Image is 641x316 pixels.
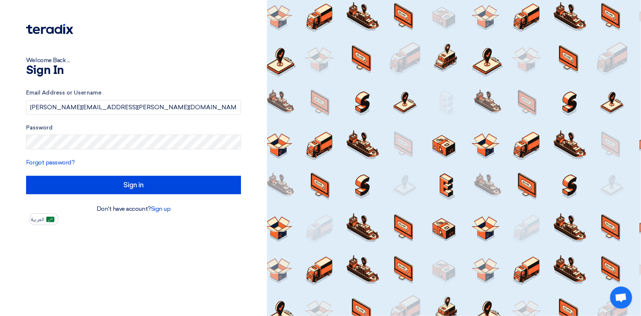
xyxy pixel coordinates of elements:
[46,217,54,222] img: ar-AR.png
[26,124,241,132] label: Password
[151,205,171,212] a: Sign up
[26,100,241,115] input: Enter your business email or username
[610,287,632,309] div: Open chat
[26,65,241,77] h1: Sign In
[26,89,241,97] label: Email Address or Username
[31,217,44,222] span: العربية
[26,24,73,34] img: Teradix logo
[26,176,241,194] input: Sign in
[26,159,75,166] a: Forgot password?
[26,205,241,213] div: Don't have account?
[29,213,58,225] button: العربية
[26,56,241,65] div: Welcome Back ...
